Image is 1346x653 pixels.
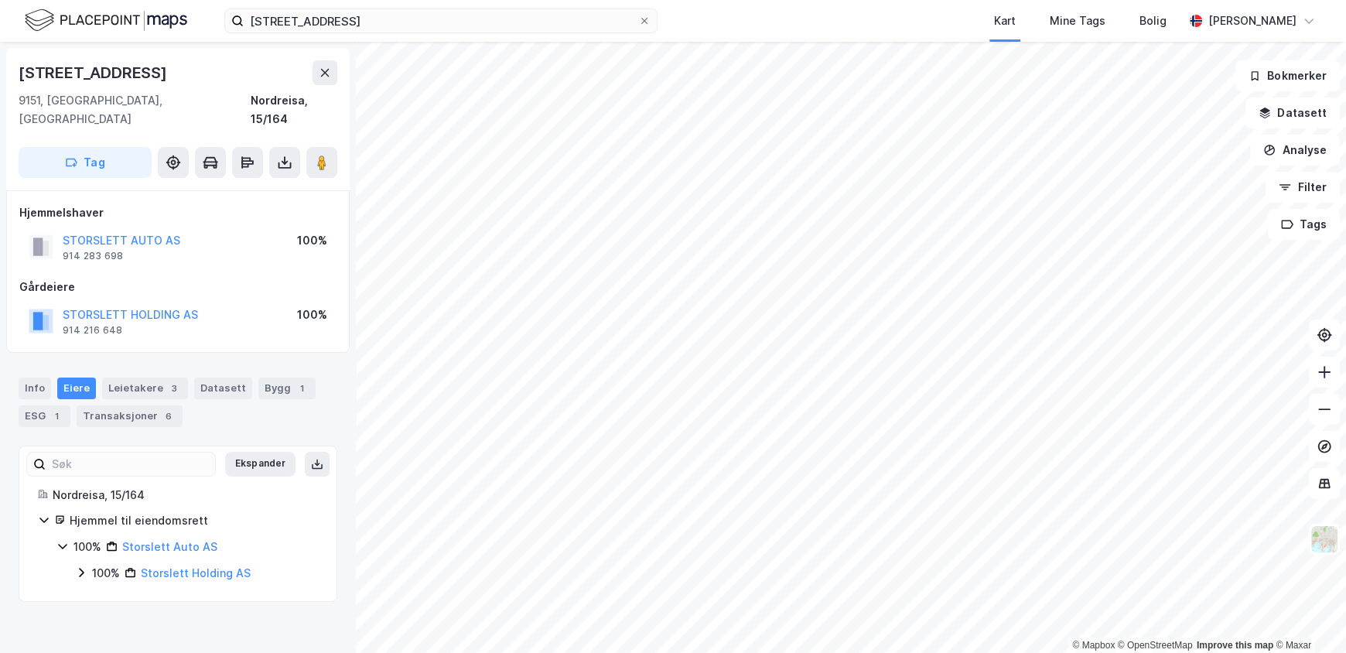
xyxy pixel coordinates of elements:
[122,540,217,553] a: Storslett Auto AS
[19,203,336,222] div: Hjemmelshaver
[63,250,123,262] div: 914 283 698
[1072,640,1115,651] a: Mapbox
[225,452,296,477] button: Ekspander
[1269,579,1346,653] div: Kontrollprogram for chat
[49,409,64,424] div: 1
[19,405,70,427] div: ESG
[297,231,327,250] div: 100%
[244,9,638,32] input: Søk på adresse, matrikkel, gårdeiere, leietakere eller personer
[1268,209,1340,240] button: Tags
[994,12,1016,30] div: Kart
[258,378,316,399] div: Bygg
[1250,135,1340,166] button: Analyse
[46,453,215,476] input: Søk
[294,381,309,396] div: 1
[1118,640,1193,651] a: OpenStreetMap
[19,378,51,399] div: Info
[77,405,183,427] div: Transaksjoner
[102,378,188,399] div: Leietakere
[1235,60,1340,91] button: Bokmerker
[1208,12,1296,30] div: [PERSON_NAME]
[63,324,122,337] div: 914 216 648
[19,91,251,128] div: 9151, [GEOGRAPHIC_DATA], [GEOGRAPHIC_DATA]
[1245,97,1340,128] button: Datasett
[92,564,120,583] div: 100%
[1050,12,1105,30] div: Mine Tags
[1139,12,1167,30] div: Bolig
[70,511,318,530] div: Hjemmel til eiendomsrett
[251,91,337,128] div: Nordreisa, 15/164
[73,538,101,556] div: 100%
[166,381,182,396] div: 3
[19,60,170,85] div: [STREET_ADDRESS]
[297,306,327,324] div: 100%
[19,147,152,178] button: Tag
[1197,640,1273,651] a: Improve this map
[141,566,251,579] a: Storslett Holding AS
[1310,525,1339,554] img: Z
[194,378,252,399] div: Datasett
[1269,579,1346,653] iframe: Chat Widget
[53,486,318,504] div: Nordreisa, 15/164
[57,378,96,399] div: Eiere
[19,278,336,296] div: Gårdeiere
[161,409,176,424] div: 6
[1266,172,1340,203] button: Filter
[25,7,187,34] img: logo.f888ab2527a4732fd821a326f86c7f29.svg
